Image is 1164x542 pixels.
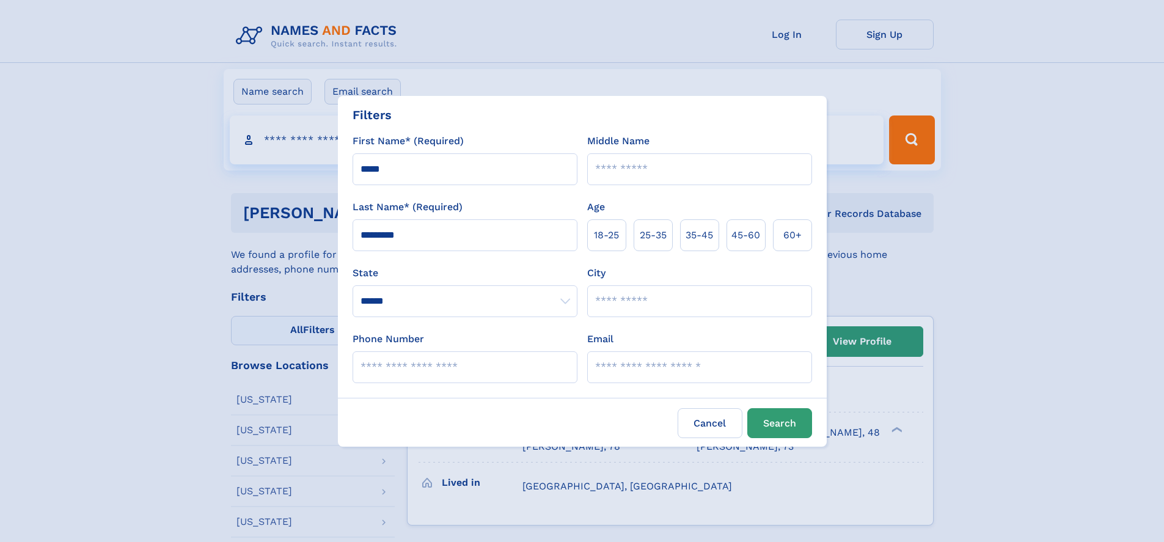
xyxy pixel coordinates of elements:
[640,228,667,243] span: 25‑35
[747,408,812,438] button: Search
[587,134,650,148] label: Middle Name
[678,408,742,438] label: Cancel
[686,228,713,243] span: 35‑45
[353,200,463,214] label: Last Name* (Required)
[353,134,464,148] label: First Name* (Required)
[594,228,619,243] span: 18‑25
[353,332,424,346] label: Phone Number
[587,200,605,214] label: Age
[353,266,577,280] label: State
[587,332,613,346] label: Email
[587,266,606,280] label: City
[783,228,802,243] span: 60+
[731,228,760,243] span: 45‑60
[353,106,392,124] div: Filters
